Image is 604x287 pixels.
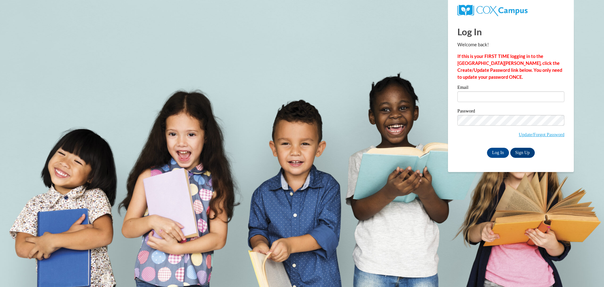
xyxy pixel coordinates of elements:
strong: If this is your FIRST TIME logging in to the [GEOGRAPHIC_DATA][PERSON_NAME], click the Create/Upd... [457,54,562,80]
a: COX Campus [457,7,528,13]
img: COX Campus [457,5,528,16]
label: Email [457,85,564,91]
input: Log In [487,148,509,158]
a: Update/Forgot Password [519,132,564,137]
label: Password [457,109,564,115]
h1: Log In [457,25,564,38]
p: Welcome back! [457,41,564,48]
a: Sign Up [510,148,535,158]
